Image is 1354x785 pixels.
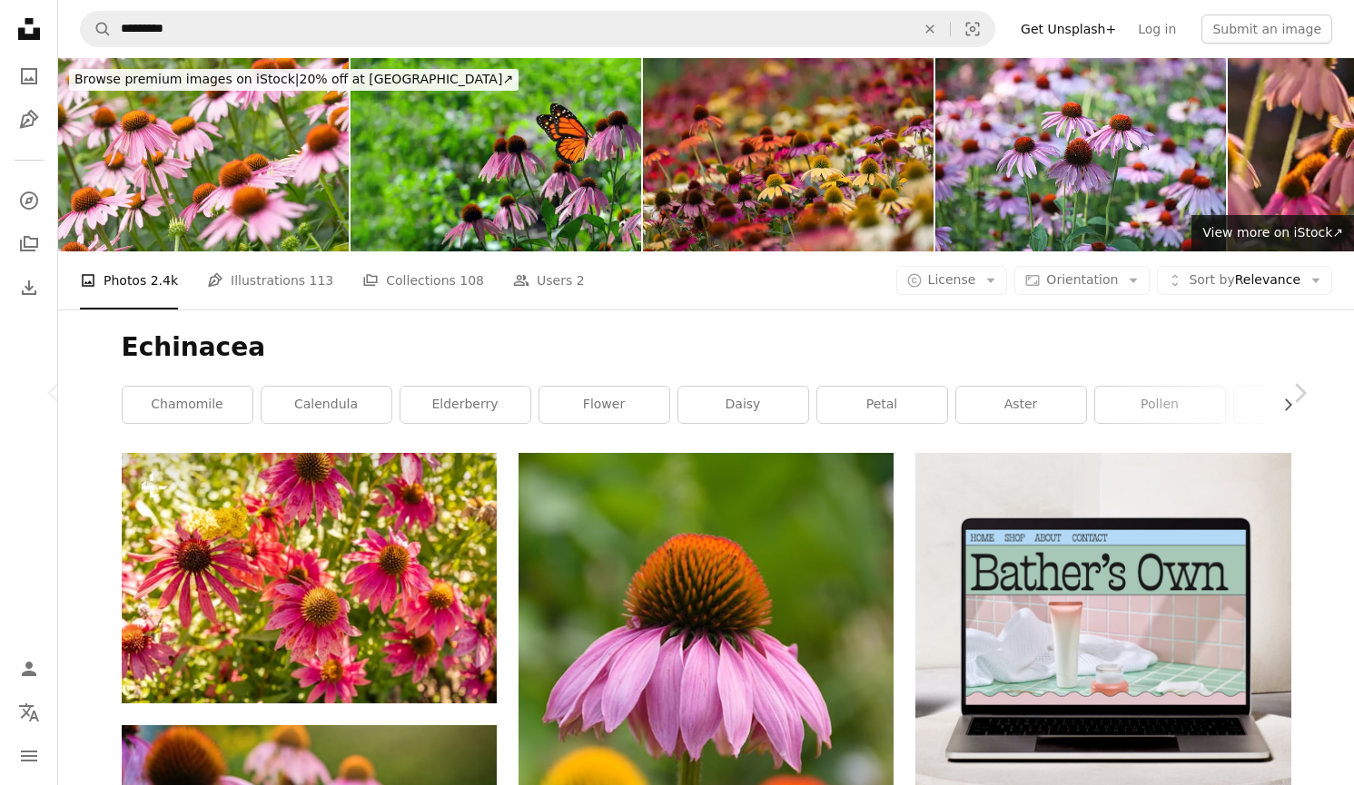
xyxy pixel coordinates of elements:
[1245,306,1354,480] a: Next
[262,387,391,423] a: calendula
[122,453,497,702] img: a bunch of pink flowers in a garden
[460,270,484,290] span: 108
[956,387,1086,423] a: aster
[1189,272,1234,287] span: Sort by
[928,272,976,287] span: License
[910,12,950,46] button: Clear
[1157,266,1332,295] button: Sort byRelevance
[577,270,585,290] span: 2
[11,651,47,687] a: Log in / Sign up
[1014,266,1150,295] button: Orientation
[58,58,349,251] img: Blooming coneflowers
[1189,271,1300,289] span: Relevance
[207,251,333,309] a: Illustrations 113
[1191,215,1354,251] a: View more on iStock↗
[896,266,1008,295] button: License
[74,72,299,86] span: Browse premium images on iStock |
[519,726,894,742] a: pink and white flower in tilt shift lens
[74,72,513,86] span: 20% off at [GEOGRAPHIC_DATA] ↗
[122,569,497,585] a: a bunch of pink flowers in a garden
[351,58,641,251] img: colorful orange monarch butterfly on colorful echinacea purpurea flowers. blooming echinacea purp...
[11,102,47,138] a: Illustrations
[951,12,994,46] button: Visual search
[539,387,669,423] a: flower
[400,387,530,423] a: elderberry
[11,226,47,262] a: Collections
[310,270,334,290] span: 113
[1201,15,1332,44] button: Submit an image
[643,58,934,251] img: Colored Daisy Close-up
[11,738,47,774] button: Menu
[11,694,47,731] button: Language
[58,58,529,102] a: Browse premium images on iStock|20% off at [GEOGRAPHIC_DATA]↗
[817,387,947,423] a: petal
[362,251,484,309] a: Collections 108
[11,270,47,306] a: Download History
[1046,272,1118,287] span: Orientation
[80,11,995,47] form: Find visuals sitewide
[935,58,1226,251] img: Purple Echinacea
[1010,15,1127,44] a: Get Unsplash+
[678,387,808,423] a: daisy
[11,58,47,94] a: Photos
[122,331,1291,364] h1: Echinacea
[81,12,112,46] button: Search Unsplash
[1202,225,1343,240] span: View more on iStock ↗
[1127,15,1187,44] a: Log in
[123,387,252,423] a: chamomile
[513,251,585,309] a: Users 2
[11,182,47,219] a: Explore
[1095,387,1225,423] a: pollen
